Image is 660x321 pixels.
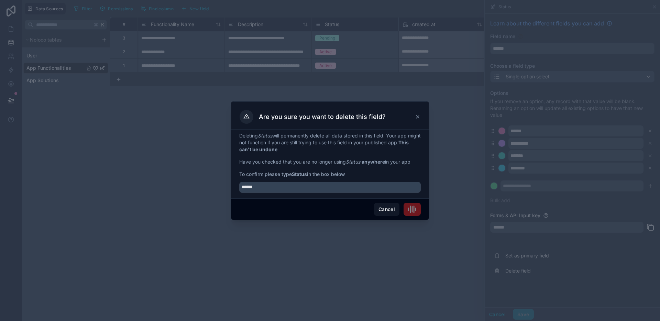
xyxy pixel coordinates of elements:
span: To confirm please type in the box below [239,171,421,178]
em: Status [346,159,360,165]
p: Have you checked that you are no longer using in your app [239,158,421,165]
p: Deleting will permanently delete all data stored in this field. Your app might not function if yo... [239,132,421,153]
h3: Are you sure you want to delete this field? [259,113,386,121]
strong: Status [292,171,307,177]
button: Cancel [374,203,399,216]
em: Status [258,133,272,139]
strong: anywhere [362,159,385,165]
